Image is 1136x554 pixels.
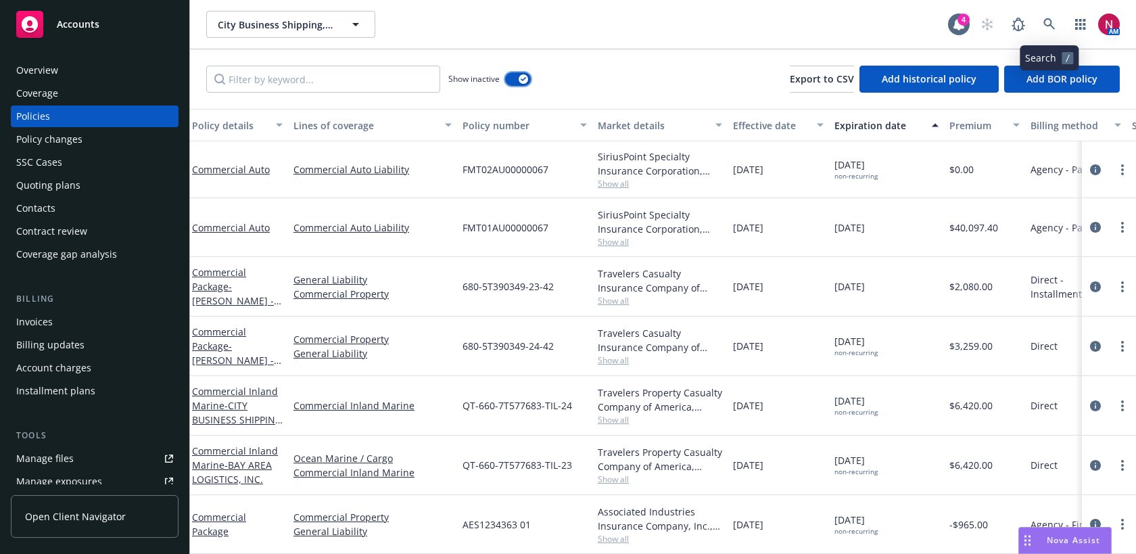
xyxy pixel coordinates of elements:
[11,244,179,265] a: Coverage gap analysis
[448,73,500,85] span: Show inactive
[598,505,722,533] div: Associated Industries Insurance Company, Inc., AmTrust Financial Services, RT Specialty Insurance...
[1087,457,1104,474] a: circleInformation
[293,346,452,361] a: General Liability
[598,178,722,189] span: Show all
[293,273,452,287] a: General Liability
[1087,162,1104,178] a: circleInformation
[11,429,179,442] div: Tools
[1047,534,1100,546] span: Nova Assist
[11,448,179,469] a: Manage files
[1005,11,1032,38] a: Report a Bug
[57,19,99,30] span: Accounts
[834,513,878,536] span: [DATE]
[598,208,722,236] div: SiriusPoint Specialty Insurance Corporation, SiriusPoint, Brown & Riding Insurance Services, Inc.
[733,279,763,294] span: [DATE]
[463,517,531,532] span: AES1234363 01
[949,279,993,294] span: $2,080.00
[733,221,763,235] span: [DATE]
[293,118,437,133] div: Lines of coverage
[598,149,722,178] div: SiriusPoint Specialty Insurance Corporation, SiriusPoint, Brown & Riding Insurance Services, Inc.
[1031,458,1058,472] span: Direct
[1018,527,1112,554] button: Nova Assist
[457,109,592,141] button: Policy number
[16,60,58,81] div: Overview
[463,458,572,472] span: QT-660-7T577683-TIL-23
[192,118,268,133] div: Policy details
[949,221,998,235] span: $40,097.40
[1031,398,1058,413] span: Direct
[834,279,865,294] span: [DATE]
[16,152,62,173] div: SSC Cases
[1025,109,1127,141] button: Billing method
[834,348,878,357] div: non-recurring
[1087,398,1104,414] a: circleInformation
[192,325,278,395] a: Commercial Package
[1114,219,1131,235] a: more
[957,14,970,26] div: 4
[16,471,102,492] div: Manage exposures
[1087,516,1104,532] a: circleInformation
[293,510,452,524] a: Commercial Property
[834,453,878,476] span: [DATE]
[1098,14,1120,35] img: photo
[11,380,179,402] a: Installment plans
[834,221,865,235] span: [DATE]
[834,467,878,476] div: non-recurring
[974,11,1001,38] a: Start snowing
[598,236,722,248] span: Show all
[733,398,763,413] span: [DATE]
[192,459,272,486] span: - BAY AREA LOGISTICS, INC.
[949,517,988,532] span: -$965.00
[859,66,999,93] button: Add historical policy
[16,106,50,127] div: Policies
[733,162,763,177] span: [DATE]
[192,444,278,486] a: Commercial Inland Marine
[592,109,728,141] button: Market details
[1114,457,1131,474] a: more
[834,172,878,181] div: non-recurring
[192,511,246,538] a: Commercial Package
[11,129,179,150] a: Policy changes
[598,267,722,295] div: Travelers Casualty Insurance Company of America, Travelers Insurance
[1031,517,1113,532] span: Agency - Financed
[949,162,974,177] span: $0.00
[11,106,179,127] a: Policies
[11,198,179,219] a: Contacts
[293,465,452,480] a: Commercial Inland Marine
[192,221,270,234] a: Commercial Auto
[1067,11,1094,38] a: Switch app
[1019,528,1036,553] div: Drag to move
[463,162,548,177] span: FMT02AU00000067
[11,334,179,356] a: Billing updates
[192,399,283,455] span: - CITY BUSINESS SHIPPING INC/BAY AREA LOGISTICS, INC.
[1114,516,1131,532] a: more
[206,66,440,93] input: Filter by keyword...
[463,279,554,294] span: 680-5T390349-23-42
[16,448,74,469] div: Manage files
[834,394,878,417] span: [DATE]
[598,386,722,414] div: Travelers Property Casualty Company of America, Travelers Insurance
[834,158,878,181] span: [DATE]
[834,408,878,417] div: non-recurring
[293,162,452,177] a: Commercial Auto Liability
[790,66,854,93] button: Export to CSV
[834,118,924,133] div: Expiration date
[598,474,722,485] span: Show all
[11,471,179,492] a: Manage exposures
[1087,338,1104,354] a: circleInformation
[1004,66,1120,93] button: Add BOR policy
[16,244,117,265] div: Coverage gap analysis
[1031,273,1121,301] span: Direct - Installments
[1031,162,1116,177] span: Agency - Pay in full
[1031,221,1116,235] span: Agency - Pay in full
[192,266,278,336] a: Commercial Package
[293,221,452,235] a: Commercial Auto Liability
[16,357,91,379] div: Account charges
[1114,398,1131,414] a: more
[293,332,452,346] a: Commercial Property
[949,398,993,413] span: $6,420.00
[598,445,722,474] div: Travelers Property Casualty Company of America, Travelers Insurance
[11,5,179,43] a: Accounts
[192,385,282,455] a: Commercial Inland Marine
[16,311,53,333] div: Invoices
